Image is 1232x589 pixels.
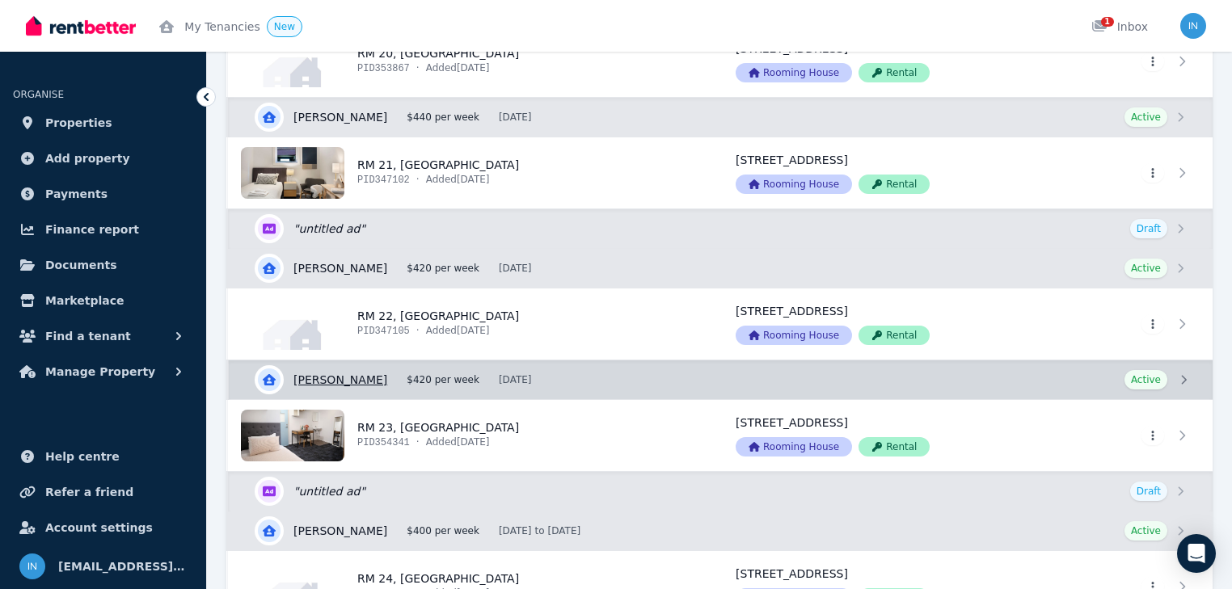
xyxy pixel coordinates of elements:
[13,178,193,210] a: Payments
[229,472,1213,511] a: Edit listing:
[13,356,193,388] button: Manage Property
[58,557,187,576] span: [EMAIL_ADDRESS][DOMAIN_NAME]
[716,400,1074,471] a: View details for RM 23, 4 Park Parade
[228,288,716,360] a: View details for RM 22, 4 Park Parade
[229,209,1213,248] a: Edit listing:
[1074,137,1213,208] a: View details for RM 21, 4 Park Parade
[228,400,716,471] a: View details for RM 23, 4 Park Parade
[45,518,153,537] span: Account settings
[45,255,117,275] span: Documents
[45,149,130,168] span: Add property
[1074,288,1213,360] a: View details for RM 22, 4 Park Parade
[228,26,716,97] a: View details for RM 20, 4 Park Parade
[1101,17,1114,27] span: 1
[13,476,193,508] a: Refer a friend
[45,291,124,310] span: Marketplace
[1177,534,1216,573] div: Open Intercom Messenger
[229,249,1213,288] a: View details for Benedek Madlena
[13,249,193,281] a: Documents
[45,220,139,239] span: Finance report
[26,14,136,38] img: RentBetter
[45,326,131,346] span: Find a tenant
[1074,400,1213,471] a: View details for RM 23, 4 Park Parade
[1180,13,1206,39] img: info@museliving.com.au
[13,213,193,246] a: Finance report
[716,26,1074,97] a: View details for RM 20, 4 Park Parade
[1074,26,1213,97] a: View details for RM 20, 4 Park Parade
[45,447,120,466] span: Help centre
[45,184,108,204] span: Payments
[45,113,112,133] span: Properties
[1141,163,1164,183] button: More options
[229,360,1213,399] a: View details for Flora Sarkozy
[274,21,295,32] span: New
[13,107,193,139] a: Properties
[229,98,1213,137] a: View details for Jessica Wan
[13,89,64,100] span: ORGANISE
[716,288,1074,360] a: View details for RM 22, 4 Park Parade
[229,511,1213,550] a: View details for Gilang Putra
[13,511,193,544] a: Account settings
[13,440,193,473] a: Help centre
[13,320,193,352] button: Find a tenant
[45,362,155,381] span: Manage Property
[13,284,193,317] a: Marketplace
[1141,52,1164,71] button: More options
[228,137,716,208] a: View details for RM 21, 4 Park Parade
[45,482,133,502] span: Refer a friend
[13,142,193,175] a: Add property
[1141,426,1164,445] button: More options
[716,137,1074,208] a: View details for RM 21, 4 Park Parade
[19,553,45,579] img: info@museliving.com.au
[1141,314,1164,334] button: More options
[1091,19,1148,35] div: Inbox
